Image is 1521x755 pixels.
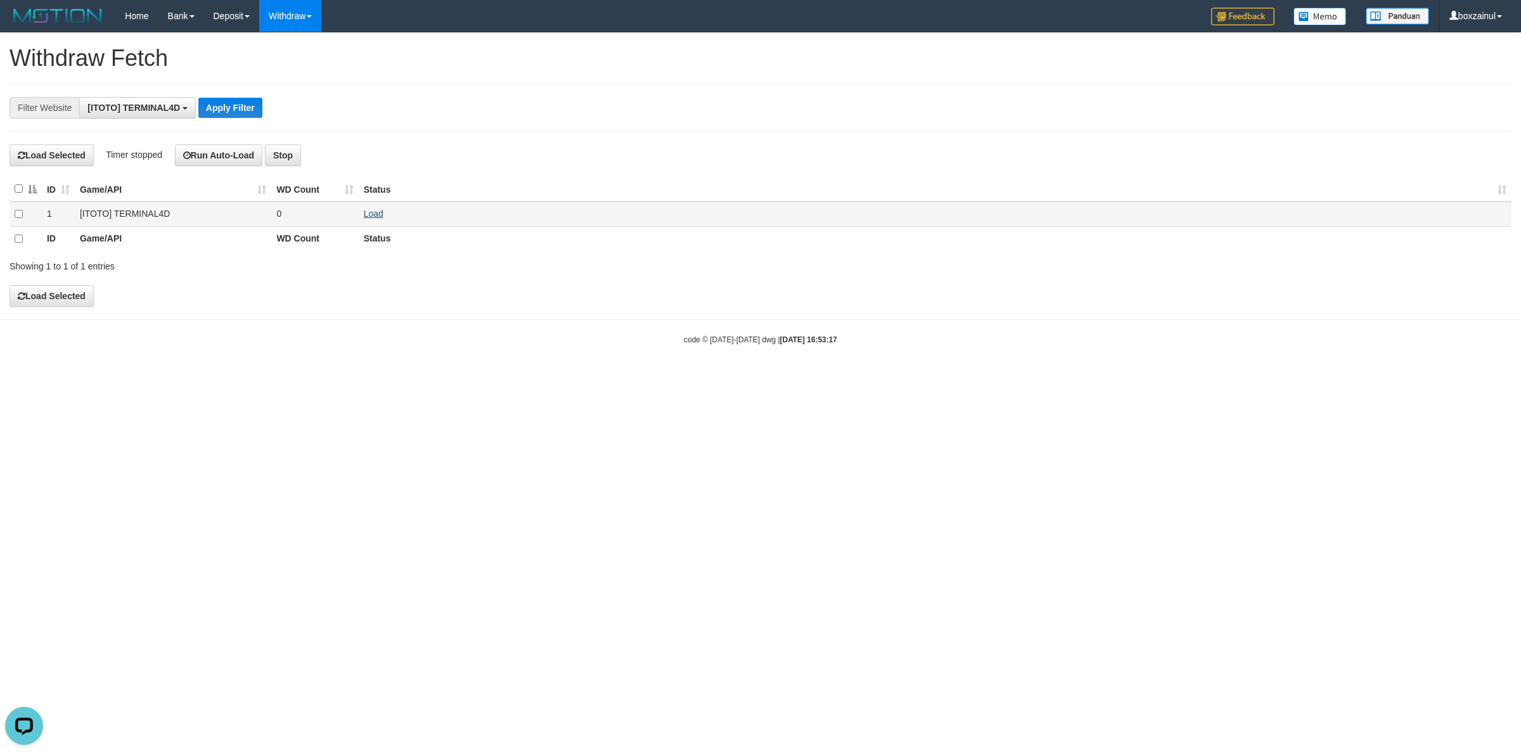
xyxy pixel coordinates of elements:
[1211,8,1274,25] img: Feedback.jpg
[10,46,1511,71] h1: Withdraw Fetch
[359,177,1511,202] th: Status: activate to sort column ascending
[684,335,837,344] small: code © [DATE]-[DATE] dwg |
[42,202,75,226] td: 1
[1293,8,1347,25] img: Button%20Memo.svg
[75,177,271,202] th: Game/API: activate to sort column ascending
[1366,8,1429,25] img: panduan.png
[10,6,106,25] img: MOTION_logo.png
[271,177,358,202] th: WD Count: activate to sort column ascending
[10,255,624,273] div: Showing 1 to 1 of 1 entries
[175,145,263,166] button: Run Auto-Load
[780,335,837,344] strong: [DATE] 16:53:17
[276,209,281,219] span: 0
[42,226,75,250] th: ID
[75,202,271,226] td: [ITOTO] TERMINAL4D
[75,226,271,250] th: Game/API
[364,209,383,219] a: Load
[10,145,94,166] button: Load Selected
[79,97,196,119] button: [ITOTO] TERMINAL4D
[87,103,180,113] span: [ITOTO] TERMINAL4D
[106,150,162,160] span: Timer stopped
[265,145,301,166] button: Stop
[5,5,43,43] button: Open LiveChat chat widget
[198,98,262,118] button: Apply Filter
[10,97,79,119] div: Filter Website
[10,285,94,307] button: Load Selected
[42,177,75,202] th: ID: activate to sort column ascending
[271,226,358,250] th: WD Count
[359,226,1511,250] th: Status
